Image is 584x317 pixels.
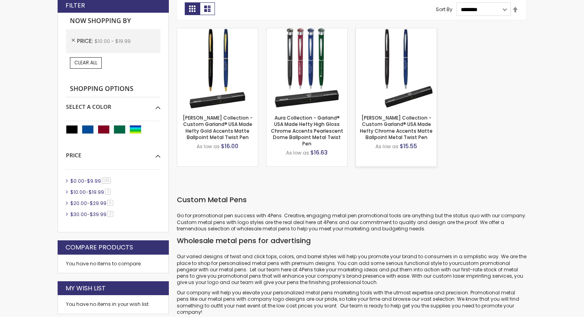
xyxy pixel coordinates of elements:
div: You have no items in your wish list. [66,301,161,307]
div: Select A Color [66,97,161,111]
span: $9.99 [87,178,101,184]
a: $0.00-$9.99195 [68,178,114,184]
h3: Wholesale metal pens for advertising [177,236,526,245]
a: Aura Collection - Garland® USA Made Hefty High Gloss Chrome Accents Pearlescent Dome Ballpoint Me... [267,28,347,35]
a: custom promotional pen [177,260,510,273]
span: $10.00 [70,189,86,195]
img: Aura Collection - Garland® USA Made Hefty High Gloss Chrome Accents Pearlescent Dome Ballpoint Me... [267,28,347,109]
strong: My Wish List [66,284,106,293]
span: Price [77,37,95,45]
a: $10.00-$19.993 [68,189,114,195]
h3: Custom Metal Pens [177,195,526,205]
span: $10.00 - $19.99 [95,38,131,44]
span: $30.00 [70,211,87,218]
span: 195 [102,178,111,184]
a: [PERSON_NAME] Collection - Custom Garland® USA Made Hefty Gold Accents Matte Ballpoint Metal Twis... [183,114,253,141]
img: Hamilton Collection - Custom Garland® USA Made Hefty Gold Accents Matte Ballpoint Metal Twist Pen [177,28,258,109]
p: Our varied designs of twist and click tops, colors, and barrel styles will help you promote your ... [177,253,526,286]
span: $15.55 [400,142,417,150]
span: As low as [286,149,309,156]
span: $20.00 [70,200,87,207]
img: Hamilton Collection - Custom Garland® USA Made Hefty Chrome Accents Matte Ballpoint Metal Twist Pen [356,28,437,109]
p: Our company will help you elevate your personalized metal pens marketing tools with the utmost ex... [177,290,526,315]
a: Aura Collection - Garland® USA Made Hefty High Gloss Chrome Accents Pearlescent Dome Ballpoint Me... [271,114,343,147]
strong: Grid [185,2,200,15]
a: Hamilton Collection - Custom Garland® USA Made Hefty Gold Accents Matte Ballpoint Metal Twist Pen [177,28,258,35]
div: You have no items to compare. [58,255,169,273]
span: $39.99 [90,211,106,218]
a: [PERSON_NAME] Collection - Custom Garland® USA Made Hefty Chrome Accents Matte Ballpoint Metal Tw... [360,114,433,141]
span: $16.00 [221,142,238,150]
strong: Filter [66,1,85,10]
div: Price [66,146,161,159]
strong: Compare Products [66,243,133,252]
span: $19.99 [89,189,104,195]
span: Clear All [74,59,97,66]
span: $16.63 [310,149,328,157]
strong: Now Shopping by [66,13,161,29]
label: Sort By [436,6,453,13]
strong: Shopping Options [66,81,161,98]
span: 3 [107,211,113,217]
a: $20.00-$29.996 [68,200,116,207]
span: As low as [197,143,220,150]
span: 3 [105,189,111,195]
span: 6 [107,200,113,206]
a: Hamilton Collection - Custom Garland® USA Made Hefty Chrome Accents Matte Ballpoint Metal Twist Pen [356,28,437,35]
span: $29.99 [90,200,106,207]
a: $30.00-$39.993 [68,211,116,218]
a: Clear All [70,57,102,68]
p: Go for promotional pen success with 4Pens. Creative, engaging metal pen promotional tools are any... [177,213,526,232]
span: As low as [375,143,398,150]
span: $0.00 [70,178,84,184]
